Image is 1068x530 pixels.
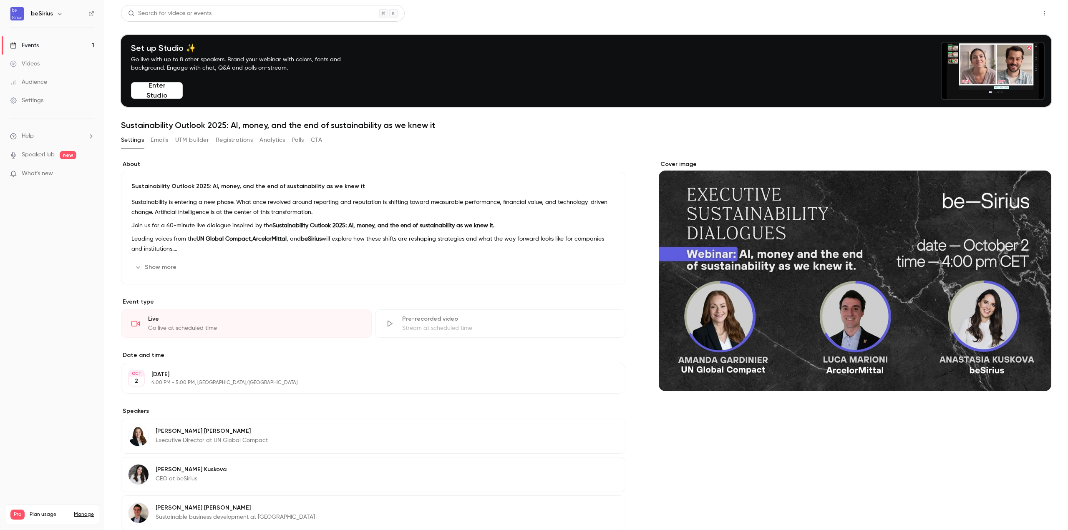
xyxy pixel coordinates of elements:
[121,419,625,454] div: Amanda Gardiner[PERSON_NAME] [PERSON_NAME]Executive Director at UN Global Compact
[121,133,144,147] button: Settings
[175,133,209,147] button: UTM builder
[121,407,625,415] label: Speakers
[156,513,315,521] p: Sustainable business development at [GEOGRAPHIC_DATA]
[659,160,1051,168] label: Cover image
[10,510,25,520] span: Pro
[151,379,581,386] p: 4:00 PM - 5:00 PM, [GEOGRAPHIC_DATA]/[GEOGRAPHIC_DATA]
[131,197,615,217] p: Sustainability is entering a new phase. What once revolved around reporting and reputation is shi...
[402,315,615,323] div: Pre-recorded video
[135,377,138,385] p: 2
[128,9,212,18] div: Search for videos or events
[10,78,47,86] div: Audience
[10,96,43,105] div: Settings
[131,82,183,99] button: Enter Studio
[148,315,361,323] div: Live
[22,169,53,178] span: What's new
[151,370,581,379] p: [DATE]
[10,132,94,141] li: help-dropdown-opener
[131,234,615,254] p: Leading voices from the , , and will explore how these shifts are reshaping strategies and what t...
[131,182,615,191] p: Sustainability Outlook 2025: AI, money, and the end of sustainability as we knew it
[22,151,55,159] a: SpeakerHub
[196,236,251,242] strong: UN Global Compact
[292,133,304,147] button: Polls
[131,55,360,72] p: Go live with up to 8 other speakers. Brand your webinar with colors, fonts and background. Engage...
[121,298,625,306] p: Event type
[252,236,287,242] strong: ArcelorMittal
[131,261,181,274] button: Show more
[10,60,40,68] div: Videos
[121,457,625,492] div: Anastasia Kuskova[PERSON_NAME] KuskovaCEO at beSirius
[10,41,39,50] div: Events
[311,133,322,147] button: CTA
[301,236,322,242] strong: beSirius
[129,371,144,377] div: OCT
[60,151,76,159] span: new
[998,5,1031,22] button: Share
[128,465,149,485] img: Anastasia Kuskova
[121,309,372,338] div: LiveGo live at scheduled time
[31,10,53,18] h6: beSirius
[156,504,315,512] p: [PERSON_NAME] [PERSON_NAME]
[128,503,149,523] img: Luca Marioni
[121,120,1051,130] h1: Sustainability Outlook 2025: AI, money, and the end of sustainability as we knew it
[121,351,625,359] label: Date and time
[375,309,626,338] div: Pre-recorded videoStream at scheduled time
[156,475,227,483] p: CEO at beSirius
[272,223,494,229] strong: Sustainability Outlook 2025: AI, money, and the end of sustainability as we knew it.
[131,43,360,53] h4: Set up Studio ✨
[121,160,625,168] label: About
[156,436,268,445] p: Executive Director at UN Global Compact
[22,132,34,141] span: Help
[131,221,615,231] p: Join us for a 60-minute live dialogue inspired by the
[128,426,149,446] img: Amanda Gardiner
[148,324,361,332] div: Go live at scheduled time
[74,511,94,518] a: Manage
[216,133,253,147] button: Registrations
[151,133,168,147] button: Emails
[402,324,615,332] div: Stream at scheduled time
[156,427,268,435] p: [PERSON_NAME] [PERSON_NAME]
[30,511,69,518] span: Plan usage
[259,133,285,147] button: Analytics
[156,465,227,474] p: [PERSON_NAME] Kuskova
[659,160,1051,391] section: Cover image
[10,7,24,20] img: beSirius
